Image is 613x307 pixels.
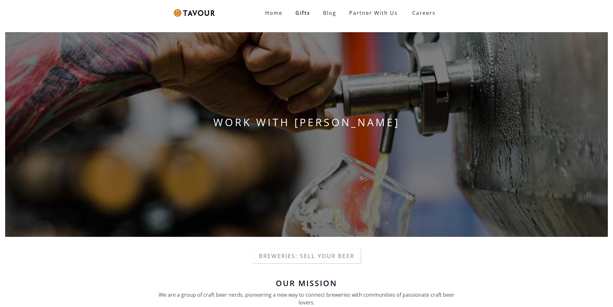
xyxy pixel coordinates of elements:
a: Blog [317,6,343,19]
h6: Our Mission [155,279,458,287]
a: Partner With Us [343,6,404,19]
a: Breweries: Sell your beer [252,248,361,263]
strong: Careers [412,6,436,19]
a: Home [259,6,289,19]
a: Gifts [289,6,317,19]
h1: WORK WITH [PERSON_NAME] [5,115,608,130]
a: Careers [404,4,441,22]
strong: Home [265,9,283,16]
